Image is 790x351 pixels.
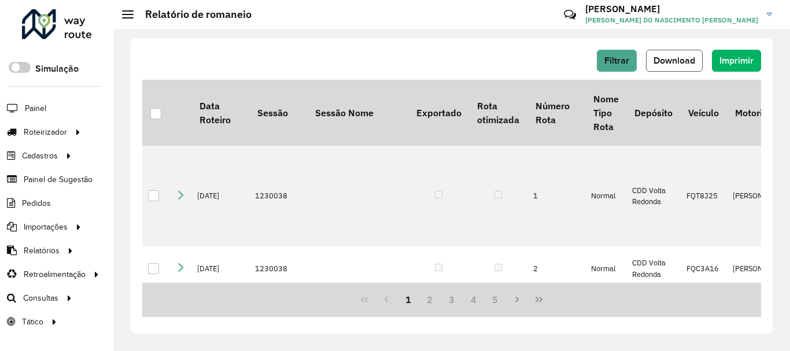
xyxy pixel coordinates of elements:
span: Roteirizador [24,126,67,138]
th: Veículo [681,80,727,146]
th: Nome Tipo Rota [585,80,626,146]
td: CDD Volta Redonda [626,146,680,246]
th: Exportado [408,80,469,146]
button: 1 [397,289,419,311]
span: Cadastros [22,150,58,162]
button: Download [646,50,703,72]
a: Contato Rápido [558,2,582,27]
span: Download [654,56,695,65]
th: Data Roteiro [191,80,249,146]
th: Sessão [249,80,307,146]
td: 2 [527,246,585,291]
span: [PERSON_NAME] DO NASCIMENTO [PERSON_NAME] [585,15,758,25]
span: Pedidos [22,197,51,209]
td: FQT8J25 [681,146,727,246]
td: Normal [585,246,626,291]
button: Next Page [506,289,528,311]
td: 1230038 [249,146,307,246]
button: 5 [485,289,507,311]
span: Importações [24,221,68,233]
h3: [PERSON_NAME] [585,3,758,14]
th: Número Rota [527,80,585,146]
button: Last Page [528,289,550,311]
th: Depósito [626,80,680,146]
button: Imprimir [712,50,761,72]
button: 2 [419,289,441,311]
span: Tático [22,316,43,328]
td: 1230038 [249,246,307,291]
span: Imprimir [719,56,754,65]
button: 4 [463,289,485,311]
button: 3 [441,289,463,311]
h2: Relatório de romaneio [134,8,252,21]
th: Rota otimizada [469,80,527,146]
th: Sessão Nome [307,80,408,146]
td: 1 [527,146,585,246]
span: Painel [25,102,46,114]
span: Painel de Sugestão [24,173,93,186]
span: Relatórios [24,245,60,257]
td: Normal [585,146,626,246]
td: FQC3A16 [681,246,727,291]
span: Consultas [23,292,58,304]
td: [DATE] [191,146,249,246]
td: [DATE] [191,246,249,291]
button: Filtrar [597,50,637,72]
td: CDD Volta Redonda [626,246,680,291]
span: Filtrar [604,56,629,65]
label: Simulação [35,62,79,76]
span: Retroalimentação [24,268,86,280]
